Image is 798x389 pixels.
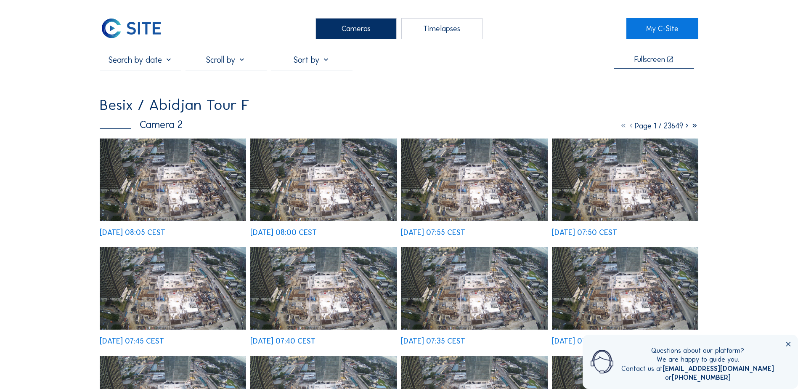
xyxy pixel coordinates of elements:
div: [DATE] 08:05 CEST [100,229,165,236]
a: [PHONE_NUMBER] [672,373,731,381]
img: image_53645649 [250,247,397,330]
div: Cameras [315,18,397,39]
div: [DATE] 07:40 CEST [250,337,315,345]
div: Timelapses [401,18,483,39]
a: C-SITE Logo [100,18,172,39]
div: Fullscreen [634,56,665,64]
img: image_53645526 [401,247,547,330]
input: Search by date 󰅀 [100,55,181,65]
div: [DATE] 08:00 CEST [250,229,317,236]
img: image_53646366 [100,139,246,221]
img: C-SITE Logo [100,18,162,39]
img: image_53646112 [401,139,547,221]
div: or [621,373,774,382]
a: [EMAIL_ADDRESS][DOMAIN_NAME] [663,365,774,373]
div: We are happy to guide you. [621,355,774,364]
img: image_53645748 [100,247,246,330]
div: Besix / Abidjan Tour F [100,97,249,112]
div: [DATE] 07:30 CEST [552,337,617,345]
img: image_53645843 [552,139,698,221]
div: [DATE] 07:45 CEST [100,337,164,345]
img: image_53646252 [250,139,397,221]
img: operator [591,346,613,377]
div: Questions about our platform? [621,346,774,355]
span: Page 1 / 23649 [635,121,683,131]
div: [DATE] 07:35 CEST [401,337,465,345]
div: [DATE] 07:55 CEST [401,229,465,236]
div: [DATE] 07:50 CEST [552,229,617,236]
img: image_53645389 [552,247,698,330]
div: Camera 2 [100,119,183,130]
a: My C-Site [626,18,698,39]
div: Contact us at [621,364,774,373]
